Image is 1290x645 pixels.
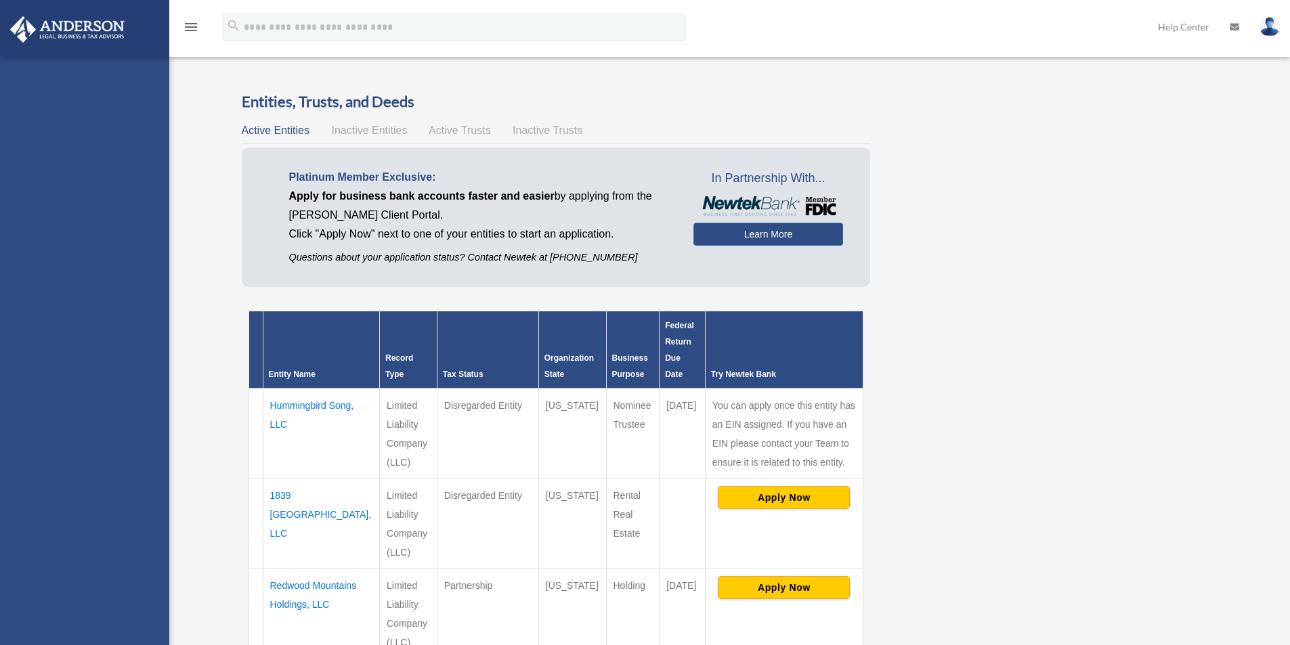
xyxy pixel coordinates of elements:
div: Try Newtek Bank [711,366,857,382]
td: [US_STATE] [538,388,606,479]
td: Nominee Trustee [606,388,660,479]
img: Anderson Advisors Platinum Portal [6,16,129,43]
span: Inactive Trusts [513,125,582,136]
span: Inactive Entities [331,125,407,136]
th: Federal Return Due Date [660,311,706,388]
td: Limited Liability Company (LLC) [380,479,437,569]
td: [DATE] [660,388,706,479]
th: Record Type [380,311,437,388]
a: menu [183,24,199,35]
th: Entity Name [263,311,380,388]
img: User Pic [1260,17,1280,37]
td: 1839 [GEOGRAPHIC_DATA], LLC [263,479,380,569]
button: Apply Now [718,576,850,599]
td: Rental Real Estate [606,479,660,569]
span: Active Trusts [429,125,491,136]
h3: Entities, Trusts, and Deeds [242,91,871,112]
td: You can apply once this entity has an EIN assigned. If you have an EIN please contact your Team t... [705,388,863,479]
p: Platinum Member Exclusive: [289,168,673,187]
p: Click "Apply Now" next to one of your entities to start an application. [289,225,673,244]
td: [US_STATE] [538,479,606,569]
p: Questions about your application status? Contact Newtek at [PHONE_NUMBER] [289,249,673,266]
i: menu [183,19,199,35]
img: NewtekBankLogoSM.png [700,196,836,217]
th: Tax Status [437,311,538,388]
span: In Partnership With... [693,168,843,190]
button: Apply Now [718,486,850,509]
th: Business Purpose [606,311,660,388]
td: Limited Liability Company (LLC) [380,388,437,479]
td: Hummingbird Song, LLC [263,388,380,479]
p: by applying from the [PERSON_NAME] Client Portal. [289,187,673,225]
span: Active Entities [242,125,309,136]
td: Disregarded Entity [437,388,538,479]
td: Disregarded Entity [437,479,538,569]
th: Organization State [538,311,606,388]
span: Apply for business bank accounts faster and easier [289,190,555,202]
i: search [226,18,241,33]
a: Learn More [693,223,843,246]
